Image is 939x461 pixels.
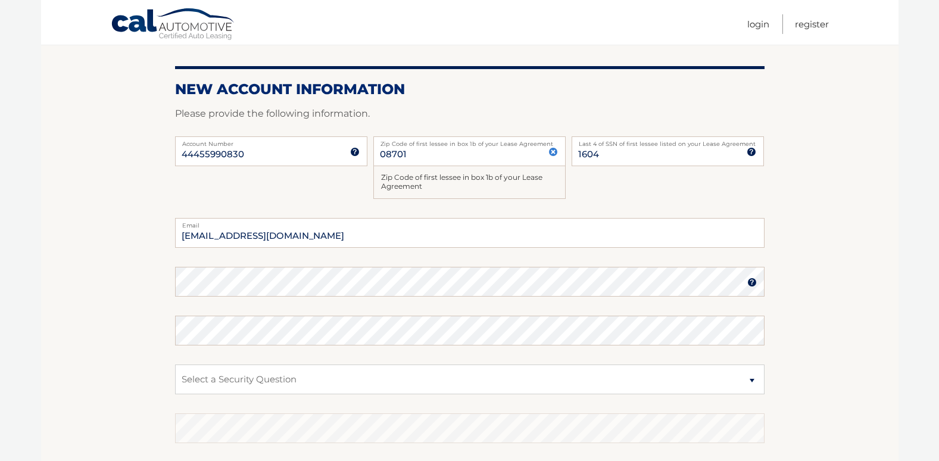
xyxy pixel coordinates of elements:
a: Login [747,14,769,34]
img: close.svg [548,147,558,157]
label: Account Number [175,136,367,146]
p: Please provide the following information. [175,105,765,122]
img: tooltip.svg [350,147,360,157]
img: tooltip.svg [747,147,756,157]
label: Zip Code of first lessee in box 1b of your Lease Agreement [373,136,566,146]
a: Cal Automotive [111,8,236,42]
input: Email [175,218,765,248]
div: Zip Code of first lessee in box 1b of your Lease Agreement [373,166,566,199]
input: Account Number [175,136,367,166]
h2: New Account Information [175,80,765,98]
input: Zip Code [373,136,566,166]
label: Email [175,218,765,228]
a: Register [795,14,829,34]
img: tooltip.svg [747,278,757,287]
input: SSN or EIN (last 4 digits only) [572,136,764,166]
label: Last 4 of SSN of first lessee listed on your Lease Agreement [572,136,764,146]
